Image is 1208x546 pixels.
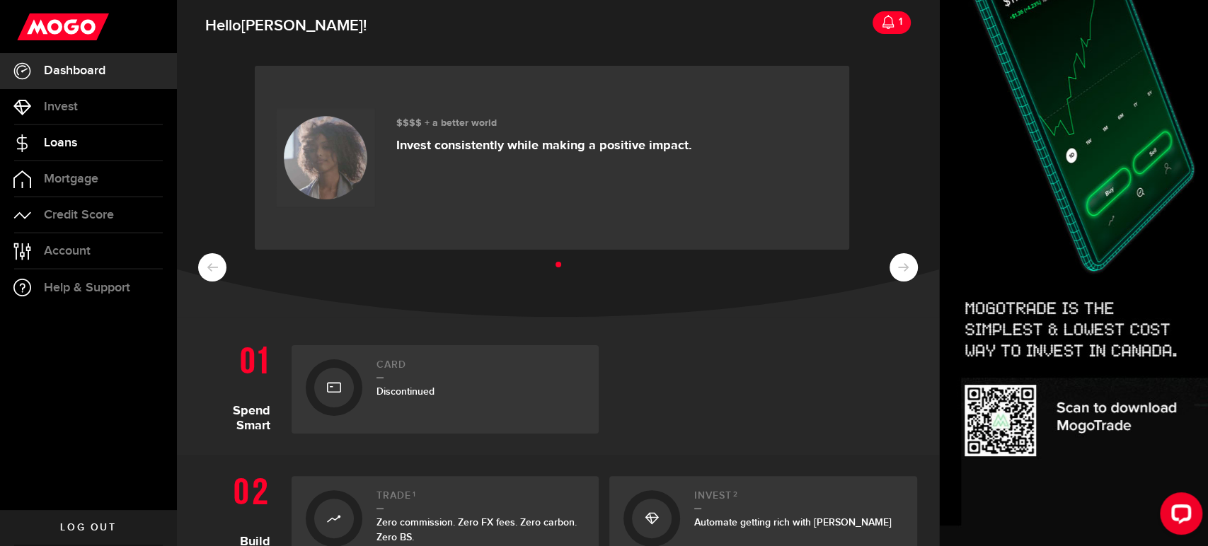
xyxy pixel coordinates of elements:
h2: Card [376,359,585,378]
span: Account [44,245,91,257]
h3: $$$$ + a better world [396,117,692,129]
a: CardDiscontinued [292,345,599,434]
span: Discontinued [376,385,435,397]
span: [PERSON_NAME] [241,16,363,35]
sup: 2 [733,490,738,499]
h2: Trade [376,490,585,509]
span: Zero commission. Zero FX fees. Zero carbon. Zero BS. [376,516,577,543]
sup: 1 [413,490,416,499]
span: Hello ! [205,11,367,41]
a: 1 [873,11,911,34]
a: $$$$ + a better world Invest consistently while making a positive impact. [255,66,849,250]
h1: Spend Smart [200,338,281,434]
span: Loans [44,136,77,149]
span: Log out [60,523,116,533]
iframe: LiveChat chat widget [1149,487,1208,546]
span: Dashboard [44,64,105,77]
span: Invest [44,100,78,113]
div: 1 [895,7,902,37]
span: Credit Score [44,209,114,221]
span: Automate getting rich with [PERSON_NAME] [694,516,892,528]
p: Invest consistently while making a positive impact. [396,138,692,153]
h2: Invest [694,490,903,509]
span: Help & Support [44,281,130,294]
span: Mortgage [44,173,98,185]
